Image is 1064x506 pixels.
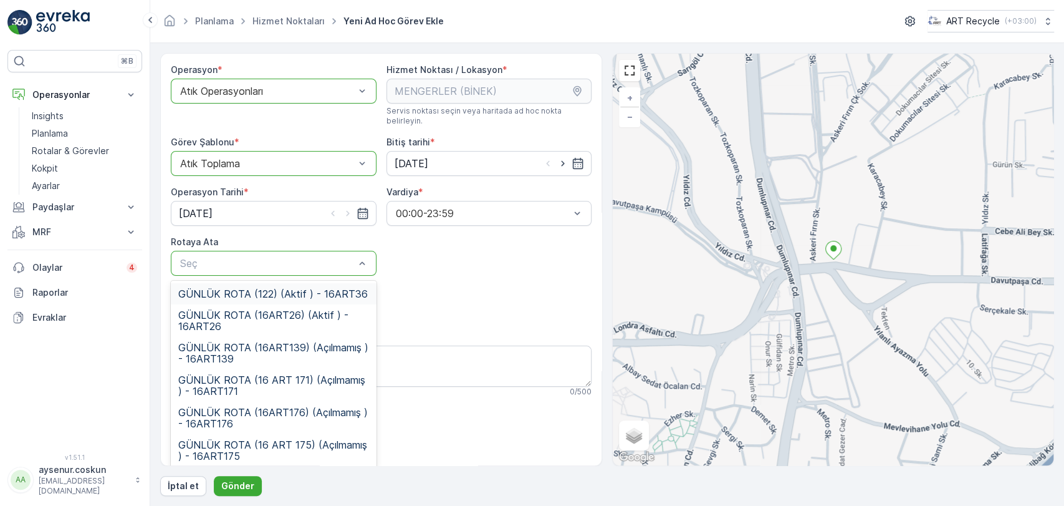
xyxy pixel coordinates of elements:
input: MENGERLER (BİNEK) [386,79,592,104]
p: Operasyonlar [32,89,117,101]
p: [EMAIL_ADDRESS][DOMAIN_NAME] [39,476,128,496]
input: dd/mm/yyyy [171,201,376,226]
a: Ana Sayfa [163,19,176,29]
span: GÜNLÜK ROTA (16ART176) (Açılmamış ) - 16ART176 [178,407,369,429]
p: İptal et [168,480,199,492]
a: Planlama [195,16,234,26]
img: logo_light-DOdMpM7g.png [36,10,90,35]
a: Insights [27,107,142,125]
a: Olaylar4 [7,255,142,280]
span: GÜNLÜK ROTA (16 ART 171) (Açılmamış ) - 16ART171 [178,374,369,397]
label: Hizmet Noktası / Lokasyon [386,64,502,75]
input: dd/mm/yyyy [386,151,592,176]
button: Gönder [214,476,262,496]
p: Kokpit [32,162,58,175]
a: View Fullscreen [620,61,639,80]
p: ( +03:00 ) [1005,16,1037,26]
label: Operasyon Tarihi [171,187,244,197]
label: Bitiş tarihi [386,137,430,147]
h3: Adım 1: Atık Toplama [171,450,592,465]
a: Ayarlar [27,177,142,195]
button: MRF [7,220,142,245]
a: Raporlar [7,280,142,305]
p: 4 [129,263,135,273]
p: Insights [32,110,64,122]
a: Layers [620,422,648,449]
label: Vardiya [386,187,418,197]
a: Yakınlaştır [620,89,639,107]
a: Bu bölgeyi Google Haritalar'da açın (yeni pencerede açılır) [616,449,657,465]
img: logo [7,10,32,35]
label: Operasyon [171,64,218,75]
p: Rotalar & Görevler [32,145,109,157]
a: Planlama [27,125,142,142]
p: Raporlar [32,286,137,299]
div: AA [11,470,31,490]
p: ART Recycle [946,15,1000,27]
p: 0 / 500 [570,387,592,397]
img: Google [616,449,657,465]
span: v 1.51.1 [7,454,142,461]
img: image_23.png [927,14,941,28]
button: Paydaşlar [7,195,142,220]
button: Operasyonlar [7,82,142,107]
span: Servis noktası seçin veya haritada ad hoc nokta belirleyin. [386,106,592,126]
p: Planlama [32,127,68,140]
span: + [627,92,633,103]
h2: Görev Şablonu Yapılandırması [171,417,592,435]
button: ART Recycle(+03:00) [927,10,1054,32]
span: GÜNLÜK ROTA (16ART26) (Aktif ) - 16ART26 [178,309,369,332]
label: Rotaya Ata [171,236,218,247]
a: Hizmet Noktaları [252,16,325,26]
p: MRF [32,226,117,238]
a: Rotalar & Görevler [27,142,142,160]
button: İptal et [160,476,206,496]
span: GÜNLÜK ROTA (16ART139) (Açılmamış ) - 16ART139 [178,342,369,364]
a: Kokpit [27,160,142,177]
p: Paydaşlar [32,201,117,213]
span: GÜNLÜK ROTA (16 ART 175) (Açılmamış ) - 16ART175 [178,439,369,462]
p: Ayarlar [32,180,60,192]
p: Seç [180,256,355,271]
span: GÜNLÜK ROTA (122) (Aktif ) - 16ART36 [178,288,368,299]
span: − [627,111,633,122]
p: aysenur.coskun [39,464,128,476]
p: Gönder [221,480,254,492]
span: Yeni Ad Hoc Görev Ekle [341,15,446,27]
button: AAaysenur.coskun[EMAIL_ADDRESS][DOMAIN_NAME] [7,464,142,496]
a: Uzaklaştır [620,107,639,126]
p: Olaylar [32,261,119,274]
a: Evraklar [7,305,142,330]
p: Evraklar [32,311,137,324]
label: Görev Şablonu [171,137,234,147]
p: ⌘B [121,56,133,66]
